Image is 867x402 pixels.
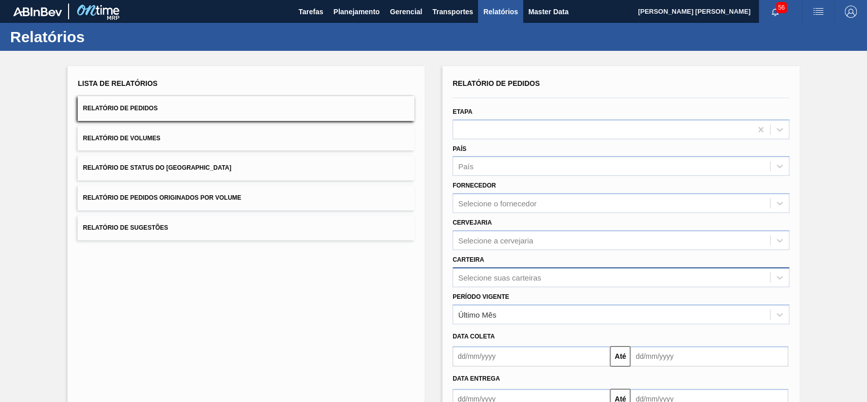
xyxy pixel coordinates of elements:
button: Até [610,346,630,366]
button: Relatório de Sugestões [78,215,414,240]
span: Tarefas [299,6,324,18]
label: Período Vigente [453,293,509,300]
label: Etapa [453,108,472,115]
span: Data coleta [453,333,495,340]
span: Gerencial [390,6,423,18]
span: Relatório de Pedidos Originados por Volume [83,194,241,201]
span: 56 [776,2,787,13]
span: Relatório de Volumes [83,135,160,142]
label: Carteira [453,256,484,263]
img: Logout [845,6,857,18]
img: userActions [812,6,824,18]
label: País [453,145,466,152]
button: Notificações [759,5,791,19]
span: Relatório de Sugestões [83,224,168,231]
span: Relatório de Pedidos [453,79,540,87]
button: Relatório de Pedidos Originados por Volume [78,185,414,210]
div: Selecione suas carteiras [458,273,541,282]
button: Relatório de Volumes [78,126,414,151]
img: TNhmsLtSVTkK8tSr43FrP2fwEKptu5GPRR3wAAAABJRU5ErkJggg== [13,7,62,16]
input: dd/mm/yyyy [453,346,610,366]
button: Relatório de Pedidos [78,96,414,121]
span: Relatório de Status do [GEOGRAPHIC_DATA] [83,164,231,171]
h1: Relatórios [10,31,190,43]
span: Relatório de Pedidos [83,105,157,112]
label: Fornecedor [453,182,496,189]
div: Último Mês [458,310,496,319]
label: Cervejaria [453,219,492,226]
div: País [458,162,473,171]
span: Master Data [528,6,568,18]
div: Selecione a cervejaria [458,236,533,244]
span: Data entrega [453,375,500,382]
div: Selecione o fornecedor [458,199,536,208]
span: Relatórios [483,6,518,18]
span: Transportes [432,6,473,18]
span: Lista de Relatórios [78,79,157,87]
button: Relatório de Status do [GEOGRAPHIC_DATA] [78,156,414,180]
span: Planejamento [333,6,379,18]
input: dd/mm/yyyy [630,346,788,366]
